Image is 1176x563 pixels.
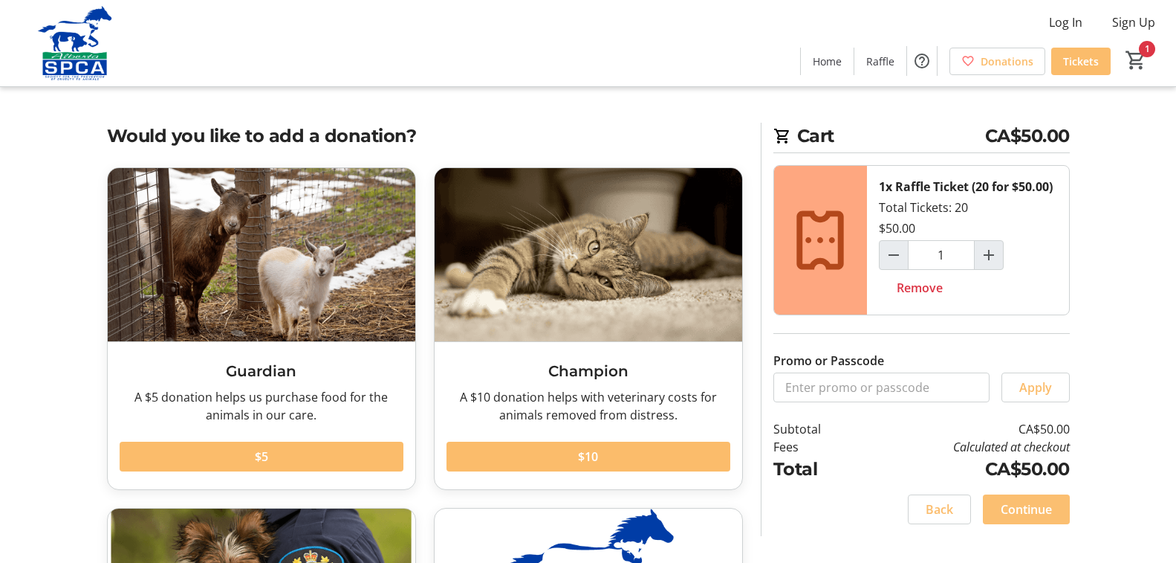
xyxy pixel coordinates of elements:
[1112,13,1155,31] span: Sign Up
[773,438,860,456] td: Fees
[975,241,1003,269] button: Increment by one
[773,456,860,483] td: Total
[1100,10,1167,34] button: Sign Up
[773,352,884,370] label: Promo or Passcode
[1019,379,1052,396] span: Apply
[866,54,894,69] span: Raffle
[859,420,1069,438] td: CA$50.00
[1001,373,1070,402] button: Apply
[859,438,1069,456] td: Calculated at checkout
[985,123,1070,149] span: CA$50.00
[981,54,1033,69] span: Donations
[880,241,908,269] button: Decrement by one
[854,48,906,75] a: Raffle
[773,373,990,402] input: Enter promo or passcode
[1037,10,1094,34] button: Log In
[773,420,860,438] td: Subtotal
[107,123,743,149] h2: Would you like to add a donation?
[1001,501,1052,518] span: Continue
[1123,47,1149,74] button: Cart
[983,495,1070,524] button: Continue
[120,360,403,382] h3: Guardian
[859,456,1069,483] td: CA$50.00
[446,388,730,424] div: A $10 donation helps with veterinary costs for animals removed from distress.
[9,6,141,80] img: Alberta SPCA's Logo
[813,54,842,69] span: Home
[1063,54,1099,69] span: Tickets
[446,360,730,382] h3: Champion
[879,273,961,303] button: Remove
[773,123,1070,153] h2: Cart
[879,219,915,237] div: $50.00
[897,279,943,297] span: Remove
[108,168,415,341] img: Guardian
[867,166,1069,315] div: Total Tickets: 20
[578,448,598,466] span: $10
[255,448,268,466] span: $5
[446,442,730,472] button: $10
[120,442,403,472] button: $5
[879,178,1053,196] div: 1x Raffle Ticket (20 for $50.00)
[1051,48,1111,75] a: Tickets
[801,48,854,75] a: Home
[908,495,971,524] button: Back
[907,46,937,76] button: Help
[926,501,953,518] span: Back
[1049,13,1082,31] span: Log In
[908,240,975,270] input: Raffle Ticket (20 for $50.00) Quantity
[949,48,1045,75] a: Donations
[435,168,742,341] img: Champion
[120,388,403,424] div: A $5 donation helps us purchase food for the animals in our care.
